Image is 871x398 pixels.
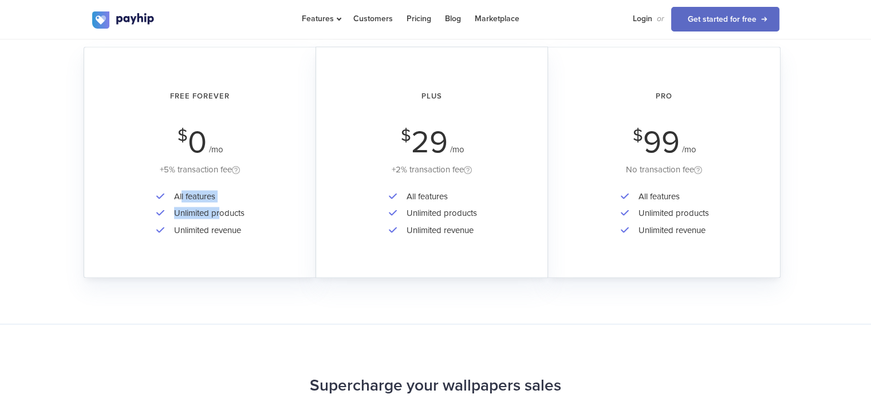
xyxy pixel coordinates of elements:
span: $ [178,129,188,143]
span: /mo [450,144,464,155]
li: Unlimited products [633,204,709,221]
span: 29 [411,124,448,161]
li: Unlimited revenue [401,222,477,238]
div: +2% transaction fee [332,162,531,176]
span: 99 [643,124,680,161]
span: /mo [209,144,223,155]
a: Get started for free [671,7,779,31]
span: $ [633,129,643,143]
div: +5% transaction fee [100,162,300,176]
span: 0 [188,124,207,161]
li: Unlimited revenue [633,222,709,238]
h2: Pro [564,81,764,112]
li: Unlimited products [401,204,477,221]
span: Features [302,14,340,23]
li: All features [168,188,245,204]
li: Unlimited products [168,204,245,221]
h2: Plus [332,81,531,112]
span: /mo [682,144,696,155]
li: All features [401,188,477,204]
li: All features [633,188,709,204]
img: logo.svg [92,11,155,29]
span: $ [401,129,411,143]
div: No transaction fee [564,162,764,176]
h2: Free Forever [100,81,300,112]
li: Unlimited revenue [168,222,245,238]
